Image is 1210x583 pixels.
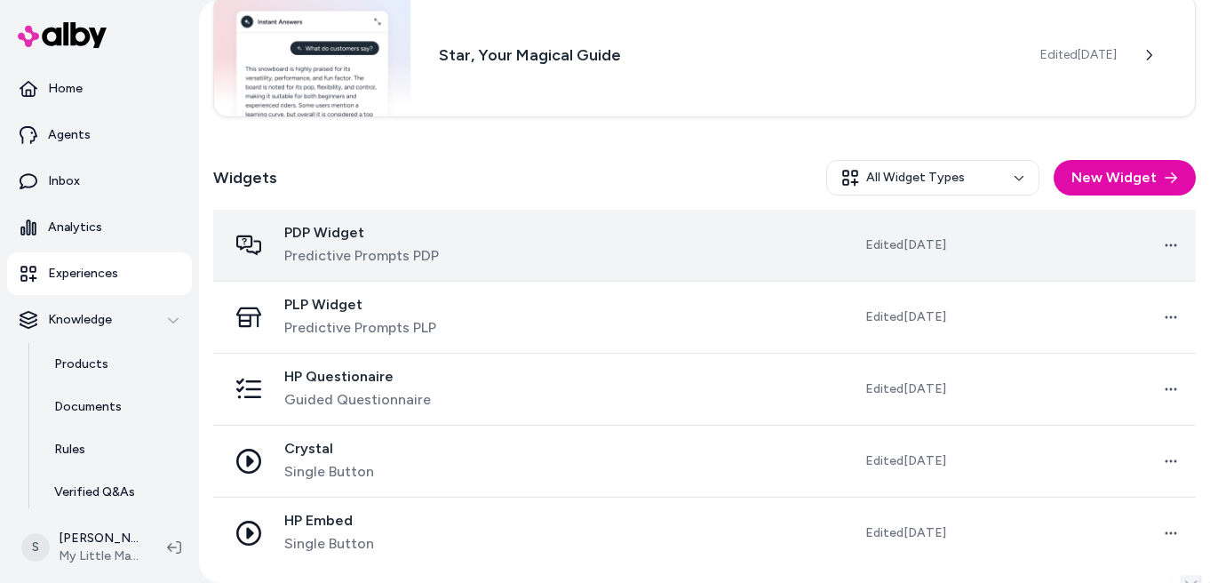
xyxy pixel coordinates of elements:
img: alby Logo [18,22,107,48]
p: Experiences [48,265,118,283]
h3: Star, Your Magical Guide [439,43,1012,68]
span: Predictive Prompts PLP [284,317,436,339]
p: Products [54,355,108,373]
span: Edited [DATE] [865,380,946,398]
span: PDP Widget [284,224,439,242]
a: Rules [36,428,192,471]
button: All Widget Types [826,160,1039,196]
p: Knowledge [48,311,112,329]
span: HP Questionaire [284,368,431,386]
button: Knowledge [7,299,192,341]
a: Analytics [7,206,192,249]
span: PLP Widget [284,296,436,314]
p: Analytics [48,219,102,236]
p: Documents [54,398,122,416]
a: Experiences [7,252,192,295]
a: Verified Q&As [36,471,192,514]
a: Inbox [7,160,192,203]
button: New Widget [1054,160,1196,196]
p: Home [48,80,83,98]
h2: Widgets [213,165,277,190]
span: Edited [DATE] [865,524,946,542]
a: Home [7,68,192,110]
p: Inbox [48,172,80,190]
span: Crystal [284,440,374,458]
p: Verified Q&As [54,483,135,501]
button: S[PERSON_NAME]My Little Magic Shop [11,519,153,576]
span: Edited [DATE] [865,236,946,254]
p: [PERSON_NAME] [59,530,139,547]
span: Guided Questionnaire [284,389,431,411]
span: S [21,533,50,562]
a: Agents [7,114,192,156]
span: Single Button [284,461,374,483]
p: Agents [48,126,91,144]
span: HP Embed [284,512,374,530]
a: Documents [36,386,192,428]
a: Products [36,343,192,386]
span: Edited [DATE] [865,452,946,470]
span: Predictive Prompts PDP [284,245,439,267]
span: Single Button [284,533,374,555]
span: My Little Magic Shop [59,547,139,565]
span: Edited [DATE] [1040,46,1117,64]
p: Rules [54,441,85,459]
span: Edited [DATE] [865,308,946,326]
